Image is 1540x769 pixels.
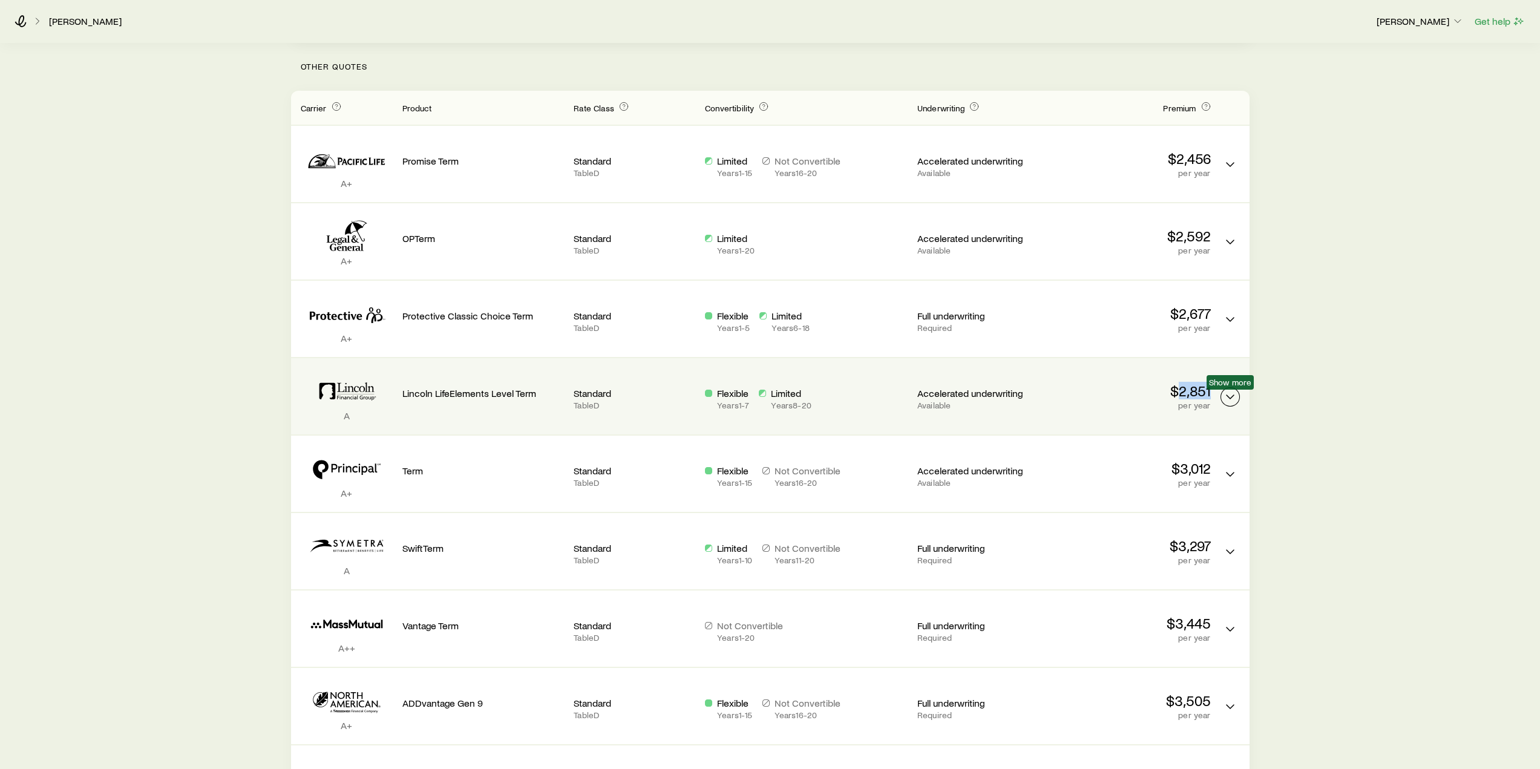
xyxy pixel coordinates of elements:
p: Flexible [717,310,750,322]
p: Standard [574,542,695,554]
button: Get help [1474,15,1525,28]
p: Accelerated underwriting [917,465,1039,477]
p: Years 1 - 7 [717,401,749,410]
p: Available [917,478,1039,488]
p: Years 1 - 20 [717,633,783,643]
p: Available [917,401,1039,410]
span: Product [402,103,432,113]
p: Not Convertible [775,697,840,709]
p: Table D [574,168,695,178]
span: Rate Class [574,103,614,113]
p: Table D [574,246,695,255]
p: Protective Classic Choice Term [402,310,565,322]
p: per year [1049,478,1211,488]
p: Lincoln LifeElements Level Term [402,387,565,399]
p: per year [1049,168,1211,178]
p: Table D [574,478,695,488]
p: Years 1 - 15 [717,710,752,720]
p: $3,297 [1049,537,1211,554]
p: Years 6 - 18 [772,323,809,333]
p: Not Convertible [775,155,840,167]
p: Full underwriting [917,542,1039,554]
p: $2,851 [1049,382,1211,399]
p: Standard [574,232,695,244]
p: Standard [574,155,695,167]
p: Years 16 - 20 [775,710,840,720]
p: Required [917,555,1039,565]
p: Standard [574,697,695,709]
p: Full underwriting [917,697,1039,709]
span: Convertibility [705,103,754,113]
span: Carrier [301,103,327,113]
p: SwiftTerm [402,542,565,554]
p: $2,592 [1049,227,1211,244]
p: Limited [771,387,811,399]
p: Full underwriting [917,310,1039,322]
p: Years 1 - 10 [717,555,752,565]
p: Flexible [717,387,749,399]
span: Underwriting [917,103,965,113]
p: per year [1049,401,1211,410]
p: A+ [301,332,393,344]
p: Years 16 - 20 [775,478,840,488]
p: Required [917,710,1039,720]
p: Not Convertible [775,465,840,477]
p: Full underwriting [917,620,1039,632]
p: Table D [574,323,695,333]
p: Limited [717,232,755,244]
span: Show more [1209,378,1251,387]
p: Flexible [717,465,752,477]
p: A+ [301,487,393,499]
p: Accelerated underwriting [917,387,1039,399]
p: Vantage Term [402,620,565,632]
p: per year [1049,246,1211,255]
p: Required [917,633,1039,643]
p: Table D [574,633,695,643]
p: Term [402,465,565,477]
button: [PERSON_NAME] [1376,15,1464,29]
p: Years 1 - 20 [717,246,755,255]
p: Promise Term [402,155,565,167]
p: Years 16 - 20 [775,168,840,178]
p: A [301,564,393,577]
p: Limited [717,155,752,167]
p: ADDvantage Gen 9 [402,697,565,709]
p: Available [917,246,1039,255]
p: [PERSON_NAME] [1377,15,1464,27]
p: per year [1049,633,1211,643]
p: Accelerated underwriting [917,232,1039,244]
p: $2,677 [1049,305,1211,322]
span: Premium [1163,103,1196,113]
p: $3,445 [1049,615,1211,632]
p: A+ [301,255,393,267]
p: OPTerm [402,232,565,244]
p: per year [1049,323,1211,333]
p: $2,456 [1049,150,1211,167]
p: Years 1 - 5 [717,323,750,333]
p: Flexible [717,697,752,709]
p: Standard [574,465,695,477]
p: Table D [574,401,695,410]
p: Not Convertible [717,620,783,632]
p: Years 11 - 20 [775,555,840,565]
p: Accelerated underwriting [917,155,1039,167]
p: Table D [574,710,695,720]
p: Required [917,323,1039,333]
p: Standard [574,387,695,399]
p: Table D [574,555,695,565]
p: Standard [574,620,695,632]
p: per year [1049,710,1211,720]
p: A [301,410,393,422]
p: A+ [301,177,393,189]
a: [PERSON_NAME] [48,16,122,27]
p: Years 1 - 15 [717,168,752,178]
p: A++ [301,642,393,654]
p: $3,012 [1049,460,1211,477]
p: $3,505 [1049,692,1211,709]
p: per year [1049,555,1211,565]
p: A+ [301,719,393,731]
p: Standard [574,310,695,322]
p: Limited [772,310,809,322]
p: Available [917,168,1039,178]
p: Not Convertible [775,542,840,554]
